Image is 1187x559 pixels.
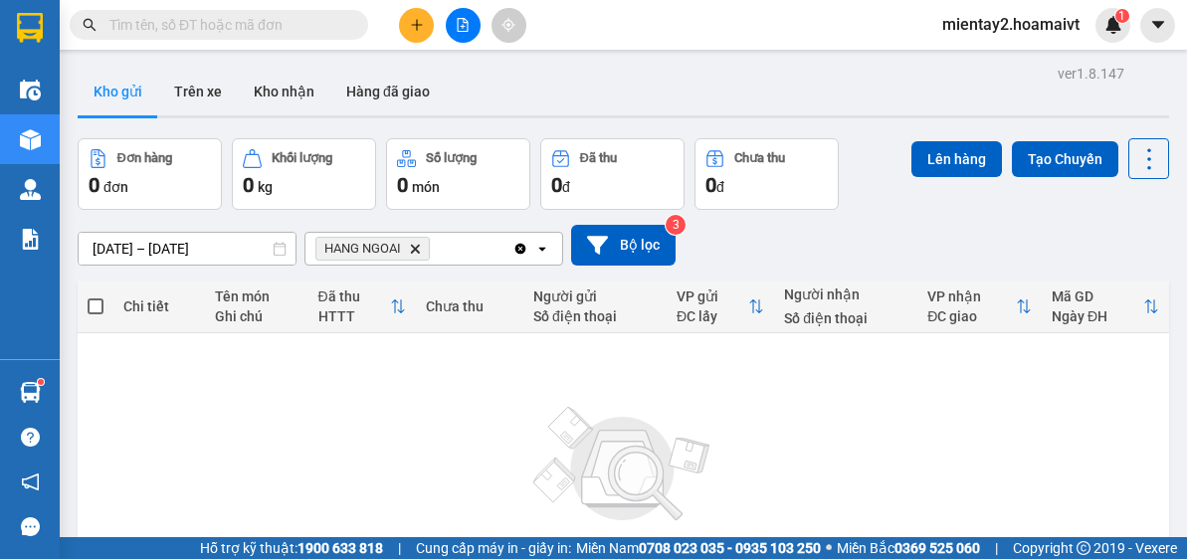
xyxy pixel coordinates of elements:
div: Mã GD [1052,288,1143,304]
svg: Delete [409,243,421,255]
span: đơn [103,179,128,195]
button: Đã thu0đ [540,138,685,210]
button: Chưa thu0đ [694,138,839,210]
svg: open [534,241,550,257]
img: icon-new-feature [1104,16,1122,34]
span: 0 [243,173,254,197]
th: Toggle SortBy [1042,280,1169,333]
div: ver 1.8.147 [1058,63,1124,85]
span: 0 [397,173,408,197]
span: HANG NGOAI, close by backspace [315,237,430,261]
div: Chưa thu [426,298,513,314]
button: Tạo Chuyến [1012,141,1118,177]
div: Khối lượng [272,151,332,165]
sup: 3 [666,215,686,235]
span: 0 [89,173,99,197]
span: 0 [705,173,716,197]
span: plus [410,18,424,32]
div: VP nhận [927,288,1016,304]
div: Số điện thoại [533,308,657,324]
span: Cung cấp máy in - giấy in: [416,537,571,559]
button: caret-down [1140,8,1175,43]
th: Toggle SortBy [917,280,1042,333]
button: Hàng đã giao [330,68,446,115]
span: copyright [1077,541,1090,555]
span: kg [258,179,273,195]
div: ĐC lấy [677,308,748,324]
span: mientay2.hoamaivt [926,12,1095,37]
div: HTTT [318,308,390,324]
div: Người nhận [784,286,907,302]
div: ĐC giao [927,308,1016,324]
button: Đơn hàng0đơn [78,138,222,210]
button: Khối lượng0kg [232,138,376,210]
div: Đơn hàng [117,151,172,165]
img: svg+xml;base64,PHN2ZyBjbGFzcz0ibGlzdC1wbHVnX19zdmciIHhtbG5zPSJodHRwOi8vd3d3LnczLm9yZy8yMDAwL3N2Zy... [523,395,722,534]
span: ⚪️ [826,544,832,552]
sup: 1 [38,379,44,385]
strong: 0708 023 035 - 0935 103 250 [639,540,821,556]
span: Miền Bắc [837,537,980,559]
button: Lên hàng [911,141,1002,177]
th: Toggle SortBy [667,280,774,333]
sup: 1 [1115,9,1129,23]
div: Đã thu [318,288,390,304]
div: Người gửi [533,288,657,304]
div: Đã thu [580,151,617,165]
button: file-add [446,8,481,43]
input: Tìm tên, số ĐT hoặc mã đơn [109,14,344,36]
div: Ngày ĐH [1052,308,1143,324]
div: Tên món [215,288,298,304]
strong: 1900 633 818 [297,540,383,556]
img: warehouse-icon [20,382,41,403]
div: Chưa thu [734,151,785,165]
span: file-add [456,18,470,32]
span: message [21,517,40,536]
span: aim [501,18,515,32]
span: Hỗ trợ kỹ thuật: [200,537,383,559]
img: logo-vxr [17,13,43,43]
input: Select a date range. [79,233,296,265]
button: aim [492,8,526,43]
img: solution-icon [20,229,41,250]
span: question-circle [21,428,40,447]
span: Miền Nam [576,537,821,559]
div: Ghi chú [215,308,298,324]
span: | [398,537,401,559]
button: Kho nhận [238,68,330,115]
div: Số lượng [426,151,477,165]
img: warehouse-icon [20,80,41,100]
span: HANG NGOAI [324,241,401,257]
span: đ [562,179,570,195]
button: Kho gửi [78,68,158,115]
button: Bộ lọc [571,225,676,266]
span: caret-down [1149,16,1167,34]
strong: 0369 525 060 [894,540,980,556]
span: món [412,179,440,195]
span: | [995,537,998,559]
span: notification [21,472,40,491]
div: Chi tiết [123,298,195,314]
img: warehouse-icon [20,179,41,200]
button: Trên xe [158,68,238,115]
svg: Clear all [512,241,528,257]
button: Số lượng0món [386,138,530,210]
span: search [83,18,97,32]
button: plus [399,8,434,43]
span: đ [716,179,724,195]
span: 1 [1118,9,1125,23]
div: VP gửi [677,288,748,304]
th: Toggle SortBy [308,280,416,333]
span: 0 [551,173,562,197]
div: Số điện thoại [784,310,907,326]
input: Selected HANG NGOAI. [434,239,436,259]
img: warehouse-icon [20,129,41,150]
